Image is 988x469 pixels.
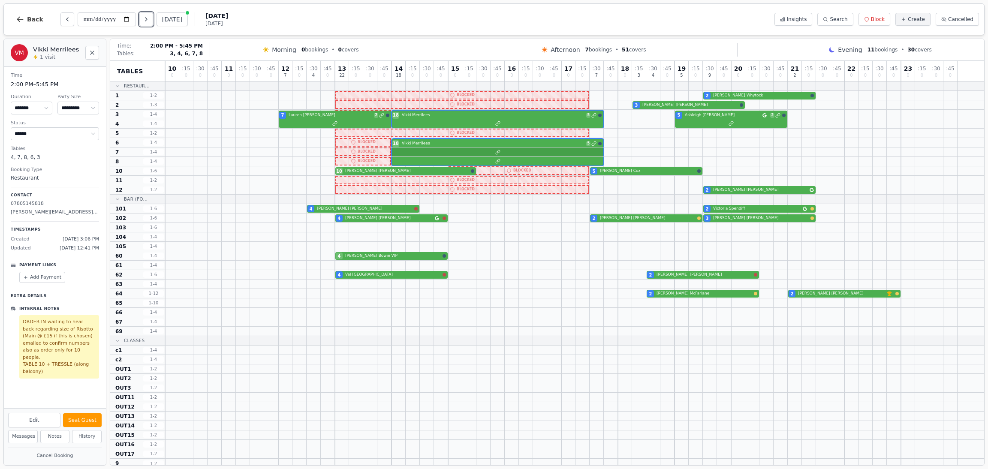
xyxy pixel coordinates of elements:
p: Timestamps [11,227,99,233]
span: : 45 [380,66,388,71]
p: ORDER IN waiting to hear back regarding size of Risotto (Main @ £15 if this is chosen) emailed to... [23,319,96,375]
span: 0 [836,73,838,78]
span: : 30 [932,66,940,71]
span: 3 [635,102,638,108]
span: Insights [787,16,807,23]
span: : 45 [889,66,898,71]
span: • [331,46,334,53]
span: c2 [115,356,122,363]
span: 23 [904,66,912,72]
span: 69 [115,328,123,335]
dd: 2:00 PM – 5:45 PM [11,80,99,89]
button: Cancel Booking [8,451,102,461]
dt: Tables [11,145,99,153]
span: : 30 [536,66,544,71]
span: 0 [822,73,824,78]
span: 19 [678,66,686,72]
span: covers [622,46,646,53]
span: 4 [310,206,313,212]
dd: 4, 7, 8, 6, 3 [11,153,99,161]
button: Cancelled [936,13,979,26]
dt: Time [11,72,99,79]
span: 1 - 2 [143,394,164,400]
span: 11 [868,47,875,53]
span: 1 - 6 [143,215,164,221]
span: Bar (Fo... [124,196,148,202]
span: Tables [117,67,143,75]
span: 12 [115,186,123,193]
span: 2 [374,113,378,118]
p: Extra Details [11,290,99,299]
span: 1 - 4 [143,309,164,316]
span: 4 [652,73,654,78]
span: 1 - 2 [143,413,164,419]
button: Block [858,13,890,26]
span: 2 [706,206,709,212]
span: [DATE] [205,20,228,27]
span: [DATE] [205,12,228,20]
span: 0 [355,73,357,78]
p: Internal Notes [19,306,60,312]
button: Next day [139,12,153,26]
span: 1 - 2 [143,177,164,183]
button: Search [817,13,853,26]
span: : 45 [210,66,218,71]
span: 62 [115,271,123,278]
span: : 45 [550,66,558,71]
button: Add Payment [19,272,65,283]
div: VM [11,44,28,61]
span: : 45 [323,66,331,71]
button: Edit [8,413,60,427]
span: 6 [115,139,119,146]
span: 0 [694,73,697,78]
span: 0 [338,47,341,53]
span: 0 [454,73,456,78]
span: : 15 [918,66,926,71]
span: 1 - 12 [143,290,164,297]
span: 51 [622,47,629,53]
span: [PERSON_NAME] [PERSON_NAME] [713,187,808,193]
span: : 45 [833,66,841,71]
p: Contact [11,192,99,198]
dt: Party Size [57,93,99,101]
span: 17 [564,66,572,72]
p: 07805145818 [11,200,99,207]
span: 5 [678,112,681,118]
dd: Restaurant [11,174,99,182]
span: : 15 [182,66,190,71]
span: 1 - 2 [143,130,164,136]
span: : 45 [267,66,275,71]
span: 5 [680,73,683,78]
span: 22 [339,73,345,78]
span: : 15 [295,66,303,71]
span: Back [27,16,43,22]
span: 0 [539,73,541,78]
span: 101 [115,205,126,212]
dt: Duration [11,93,52,101]
span: [PERSON_NAME] [PERSON_NAME] [317,206,413,212]
span: 104 [115,234,126,241]
span: Tables: [117,50,135,57]
span: [PERSON_NAME] [PERSON_NAME] [600,215,696,221]
span: : 15 [521,66,530,71]
span: 0 [524,73,527,78]
span: 0 [949,73,952,78]
span: 1 - 6 [143,224,164,231]
span: 4 [338,253,341,259]
span: : 30 [649,66,657,71]
span: 10 [336,168,342,174]
span: 1 - 4 [143,243,164,250]
span: 0 [171,73,173,78]
span: 0 [779,73,782,78]
span: 2 [706,187,709,193]
span: OUT14 [115,422,135,429]
span: OUT1 [115,366,131,373]
svg: Google booking [435,216,439,220]
button: [DATE] [157,12,188,26]
span: Afternoon [551,45,580,54]
span: 5 [115,130,119,137]
span: 2 [115,102,119,108]
span: 0 [921,73,923,78]
span: 64 [115,290,123,297]
span: 0 [482,73,485,78]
